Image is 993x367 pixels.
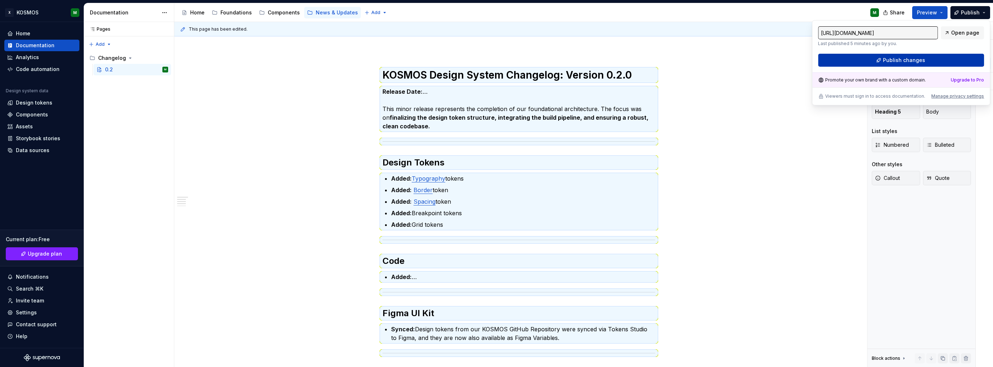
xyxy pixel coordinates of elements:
[4,133,79,144] a: Storybook stories
[98,54,126,62] div: Changelog
[391,197,655,206] p: token
[872,138,920,152] button: Numbered
[931,93,984,99] button: Manage privacy settings
[872,171,920,185] button: Callout
[220,9,252,16] div: Foundations
[16,42,54,49] div: Documentation
[16,285,43,292] div: Search ⌘K
[883,57,925,64] span: Publish changes
[268,9,300,16] div: Components
[391,186,412,194] strong: Added:
[87,52,171,75] div: Page tree
[391,325,655,342] p: Design tokens from our KOSMOS GitHub Repository were synced via Tokens Studio to Figma, and they ...
[6,88,48,94] div: Design system data
[24,354,60,361] svg: Supernova Logo
[950,6,990,19] button: Publish
[105,66,113,73] div: 0.2
[93,64,171,75] a: 0.2M
[382,88,423,95] strong: Release Date:
[818,54,984,67] button: Publish changes
[818,41,938,47] p: Last published 5 minutes ago by you.
[4,319,79,330] button: Contact support
[412,175,445,182] a: Typography
[382,114,650,130] strong: finalizing the design token structure, integrating the build pipeline, and ensuring a robust, cle...
[923,171,971,185] button: Quote
[16,147,49,154] div: Data sources
[391,198,412,205] strong: Added:
[190,9,205,16] div: Home
[926,141,954,149] span: Bulleted
[28,250,62,257] span: Upgrade plan
[382,87,655,131] p: … This minor release represents the completion of our foundational architecture. The focus was on
[16,309,37,316] div: Settings
[87,26,110,32] div: Pages
[4,97,79,109] a: Design tokens
[382,157,655,168] h2: Design Tokens
[4,109,79,120] a: Components
[414,198,436,205] a: Spacing
[16,297,44,304] div: Invite team
[189,26,248,32] span: This page has been edited.
[4,52,79,63] a: Analytics
[872,128,897,135] div: List styles
[951,77,984,83] button: Upgrade to Pro
[923,138,971,152] button: Bulleted
[87,52,171,64] div: Changelog
[16,30,30,37] div: Home
[362,8,389,18] button: Add
[414,186,433,194] a: Border
[16,321,57,328] div: Contact support
[4,145,79,156] a: Data sources
[16,135,60,142] div: Storybook stories
[4,307,79,318] a: Settings
[16,111,48,118] div: Components
[17,9,39,16] div: KOSMOS
[912,6,948,19] button: Preview
[16,99,52,106] div: Design tokens
[879,6,909,19] button: Share
[16,66,60,73] div: Code automation
[872,353,907,363] div: Block actions
[179,7,207,18] a: Home
[16,273,49,280] div: Notifications
[90,9,158,16] div: Documentation
[917,9,937,16] span: Preview
[391,209,412,217] strong: Added:
[209,7,255,18] a: Foundations
[4,121,79,132] a: Assets
[1,5,82,20] button: XKOSMOSM
[382,308,655,319] h2: Figma UI Kit
[164,66,166,73] div: M
[179,5,361,20] div: Page tree
[391,186,655,194] p: token
[872,355,900,361] div: Block actions
[4,40,79,51] a: Documentation
[304,7,361,18] a: News & Updates
[4,331,79,342] button: Help
[391,175,412,182] strong: Added:
[382,255,655,267] h2: Code
[4,63,79,75] a: Code automation
[391,273,412,280] strong: Added:
[4,283,79,295] button: Search ⌘K
[87,39,114,49] button: Add
[926,108,939,115] span: Body
[873,10,876,16] div: M
[371,10,380,16] span: Add
[391,326,415,333] strong: Synced:
[890,9,905,16] span: Share
[872,105,920,119] button: Heading 5
[875,141,909,149] span: Numbered
[391,174,655,183] p: tokens
[73,10,77,16] div: M
[16,123,33,130] div: Assets
[391,273,655,281] p: …
[4,295,79,306] a: Invite team
[6,247,78,260] button: Upgrade plan
[872,161,902,168] div: Other styles
[875,174,900,182] span: Callout
[256,7,303,18] a: Components
[961,9,980,16] span: Publish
